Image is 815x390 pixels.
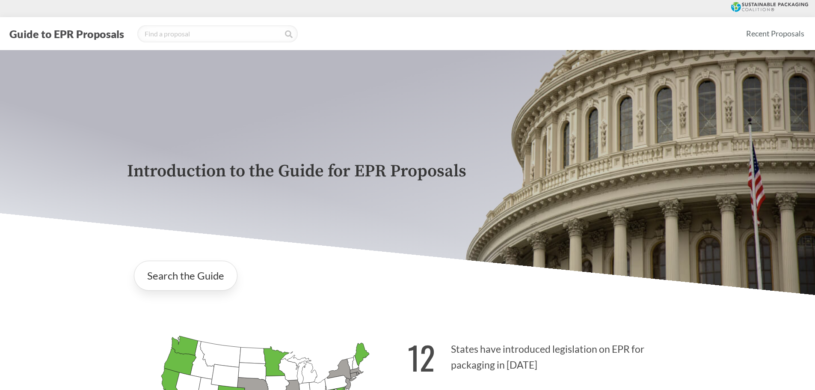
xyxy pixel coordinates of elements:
[742,24,808,43] a: Recent Proposals
[7,27,127,41] button: Guide to EPR Proposals
[408,328,688,381] p: States have introduced legislation on EPR for packaging in [DATE]
[127,162,688,181] p: Introduction to the Guide for EPR Proposals
[137,25,298,42] input: Find a proposal
[408,333,435,381] strong: 12
[134,261,237,291] a: Search the Guide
